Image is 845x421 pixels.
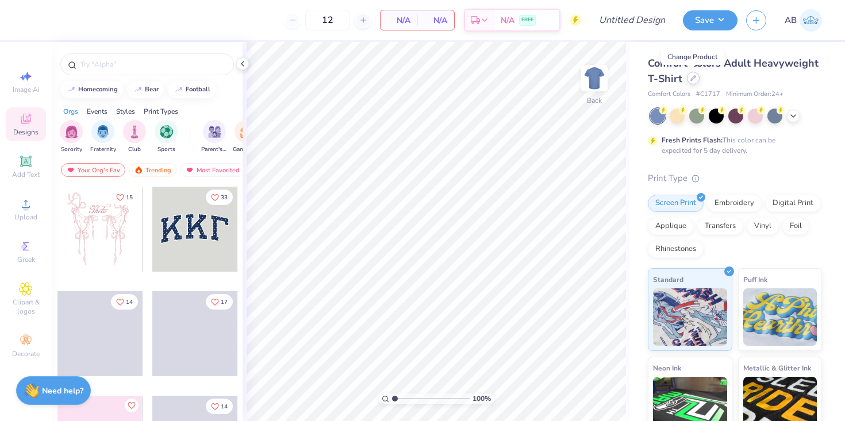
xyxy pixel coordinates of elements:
[123,120,146,154] div: filter for Club
[583,67,606,90] img: Back
[17,255,35,264] span: Greek
[707,195,762,212] div: Embroidery
[696,90,720,99] span: # C1717
[743,273,767,285] span: Puff Ink
[587,95,602,106] div: Back
[13,128,39,137] span: Designs
[201,120,228,154] button: filter button
[726,90,783,99] span: Minimum Order: 24 +
[473,393,491,404] span: 100 %
[78,86,118,92] div: homecoming
[168,81,216,98] button: football
[648,218,694,235] div: Applique
[208,125,221,138] img: Parent's Weekend Image
[65,125,78,138] img: Sorority Image
[66,166,75,174] img: most_fav.gif
[240,125,253,138] img: Game Day Image
[155,120,178,154] div: filter for Sports
[501,14,514,26] span: N/A
[90,120,116,154] button: filter button
[206,190,233,205] button: Like
[61,145,82,154] span: Sorority
[800,9,822,32] img: Amelie Bullen
[63,106,78,117] div: Orgs
[648,56,819,86] span: Comfort Colors Adult Heavyweight T-Shirt
[743,362,811,374] span: Metallic & Glitter Ink
[60,120,83,154] div: filter for Sorority
[97,125,109,138] img: Fraternity Image
[127,81,164,98] button: bear
[782,218,809,235] div: Foil
[79,59,226,70] input: Try "Alpha"
[185,166,194,174] img: most_fav.gif
[160,125,173,138] img: Sports Image
[155,120,178,154] button: filter button
[221,195,228,200] span: 33
[221,299,228,305] span: 17
[765,195,821,212] div: Digital Print
[661,49,724,65] div: Change Product
[743,288,817,346] img: Puff Ink
[186,86,210,92] div: football
[206,399,233,414] button: Like
[180,163,245,177] div: Most Favorited
[12,170,40,179] span: Add Text
[125,399,139,412] button: Like
[144,106,178,117] div: Print Types
[206,294,233,310] button: Like
[14,213,37,222] span: Upload
[116,106,135,117] div: Styles
[424,14,447,26] span: N/A
[521,16,533,24] span: FREE
[111,190,138,205] button: Like
[648,195,704,212] div: Screen Print
[87,106,107,117] div: Events
[662,136,723,145] strong: Fresh Prints Flash:
[221,404,228,410] span: 14
[233,120,259,154] button: filter button
[233,145,259,154] span: Game Day
[61,163,125,177] div: Your Org's Fav
[305,10,350,30] input: – –
[128,125,141,138] img: Club Image
[785,14,797,27] span: AB
[129,163,176,177] div: Trending
[90,120,116,154] div: filter for Fraternity
[648,241,704,258] div: Rhinestones
[387,14,410,26] span: N/A
[201,145,228,154] span: Parent's Weekend
[42,385,83,396] strong: Need help?
[134,166,143,174] img: trending.gif
[133,86,143,93] img: trend_line.gif
[648,172,822,185] div: Print Type
[233,120,259,154] div: filter for Game Day
[662,135,803,156] div: This color can be expedited for 5 day delivery.
[697,218,743,235] div: Transfers
[60,120,83,154] button: filter button
[653,273,683,285] span: Standard
[13,85,40,94] span: Image AI
[174,86,183,93] img: trend_line.gif
[683,10,738,30] button: Save
[145,86,159,92] div: bear
[123,120,146,154] button: filter button
[126,299,133,305] span: 14
[653,362,681,374] span: Neon Ink
[747,218,779,235] div: Vinyl
[128,145,141,154] span: Club
[90,145,116,154] span: Fraternity
[648,90,690,99] span: Comfort Colors
[201,120,228,154] div: filter for Parent's Weekend
[158,145,175,154] span: Sports
[60,81,123,98] button: homecoming
[785,9,822,32] a: AB
[12,349,40,358] span: Decorate
[126,195,133,200] span: 15
[590,9,674,32] input: Untitled Design
[6,298,46,316] span: Clipart & logos
[111,294,138,310] button: Like
[653,288,727,346] img: Standard
[67,86,76,93] img: trend_line.gif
